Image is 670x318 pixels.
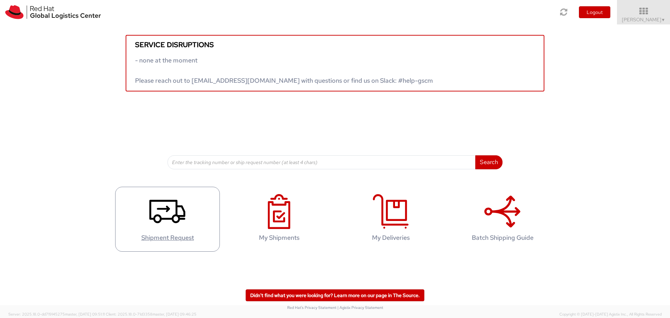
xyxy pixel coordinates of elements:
span: Server: 2025.18.0-dd719145275 [8,312,105,317]
a: Didn't find what you were looking for? Learn more on our page in The Source. [246,289,424,301]
span: Copyright © [DATE]-[DATE] Agistix Inc., All Rights Reserved [559,312,662,317]
h4: My Deliveries [346,234,436,241]
span: master, [DATE] 09:46:25 [152,312,196,317]
button: Search [475,155,502,169]
a: Shipment Request [115,187,220,252]
h5: Service disruptions [135,41,535,49]
img: rh-logistics-00dfa346123c4ec078e1.svg [5,5,101,19]
span: [PERSON_NAME] [622,16,665,23]
span: ▼ [661,17,665,23]
a: Red Hat's Privacy Statement [287,305,336,310]
button: Logout [579,6,610,18]
span: - none at the moment Please reach out to [EMAIL_ADDRESS][DOMAIN_NAME] with questions or find us o... [135,56,433,84]
span: master, [DATE] 09:51:11 [65,312,105,317]
span: Client: 2025.18.0-71d3358 [106,312,196,317]
a: | Agistix Privacy Statement [337,305,383,310]
a: My Shipments [227,187,332,252]
a: Service disruptions - none at the moment Please reach out to [EMAIL_ADDRESS][DOMAIN_NAME] with qu... [126,35,544,91]
h4: Batch Shipping Guide [457,234,548,241]
h4: My Shipments [234,234,324,241]
a: Batch Shipping Guide [450,187,555,252]
input: Enter the tracking number or ship request number (at least 4 chars) [167,155,476,169]
h4: Shipment Request [122,234,213,241]
a: My Deliveries [338,187,443,252]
